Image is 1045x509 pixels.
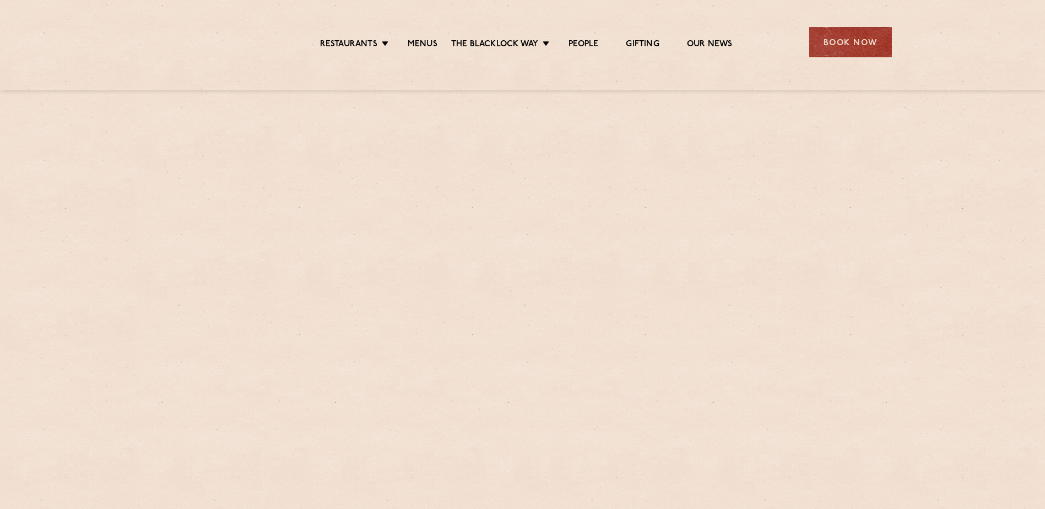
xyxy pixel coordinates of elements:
a: People [568,39,598,51]
a: Menus [408,39,437,51]
a: The Blacklock Way [451,39,538,51]
a: Restaurants [320,39,377,51]
div: Book Now [809,27,892,57]
img: svg%3E [154,10,249,74]
a: Gifting [626,39,659,51]
a: Our News [687,39,733,51]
